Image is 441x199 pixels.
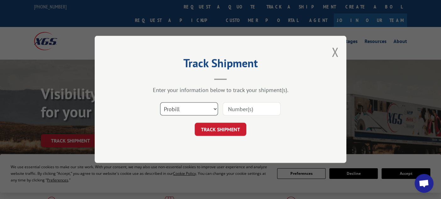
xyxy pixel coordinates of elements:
[195,123,246,136] button: TRACK SHIPMENT
[126,59,315,71] h2: Track Shipment
[332,44,338,60] button: Close modal
[415,174,433,193] div: Open chat
[223,103,281,116] input: Number(s)
[126,87,315,94] div: Enter your information below to track your shipment(s).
